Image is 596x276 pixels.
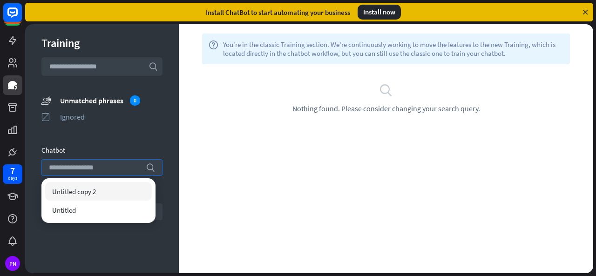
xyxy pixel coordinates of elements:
[292,104,480,113] span: Nothing found. Please consider changing your search query.
[206,8,350,17] div: Install ChatBot to start automating your business
[5,256,20,271] div: PN
[60,112,163,121] div: Ignored
[3,164,22,184] a: 7 days
[41,36,163,50] div: Training
[52,187,96,196] span: Untitled copy 2
[146,163,155,172] i: search
[41,112,51,121] i: ignored
[10,167,15,175] div: 7
[8,175,17,182] div: days
[358,5,401,20] div: Install now
[52,206,76,215] span: Untitled
[130,95,140,106] div: 0
[209,40,218,58] i: help
[149,62,158,71] i: search
[7,4,35,32] button: Open LiveChat chat widget
[223,40,563,58] span: You're in the classic Training section. We're continuously working to move the features to the ne...
[41,95,51,105] i: unmatched_phrases
[41,146,163,155] div: Chatbot
[379,83,393,97] i: search
[60,95,163,106] div: Unmatched phrases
